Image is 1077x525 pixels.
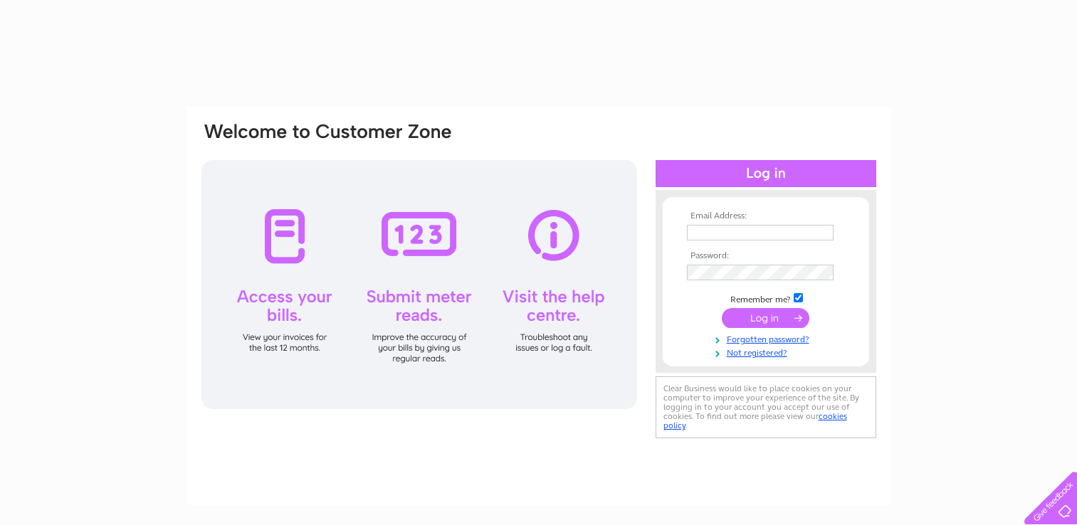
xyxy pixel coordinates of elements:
input: Submit [722,308,809,328]
th: Email Address: [683,211,849,221]
td: Remember me? [683,291,849,305]
div: Clear Business would like to place cookies on your computer to improve your experience of the sit... [656,376,876,438]
a: Not registered? [687,345,849,359]
a: cookies policy [663,411,847,430]
a: Forgotten password? [687,332,849,345]
th: Password: [683,251,849,261]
